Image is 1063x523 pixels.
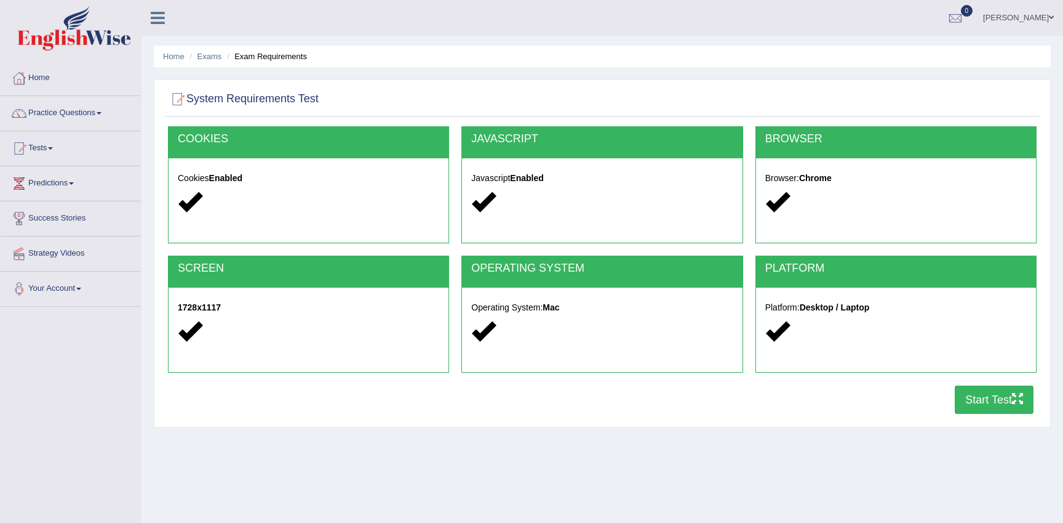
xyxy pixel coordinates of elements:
[471,174,733,183] h5: Javascript
[471,303,733,312] h5: Operating System:
[1,166,141,197] a: Predictions
[1,201,141,232] a: Success Stories
[1,61,141,92] a: Home
[178,174,439,183] h5: Cookies
[471,262,733,275] h2: OPERATING SYSTEM
[1,96,141,127] a: Practice Questions
[543,302,559,312] strong: Mac
[178,133,439,145] h2: COOKIES
[168,90,319,108] h2: System Requirements Test
[1,131,141,162] a: Tests
[1,237,141,267] a: Strategy Videos
[197,52,222,61] a: Exams
[765,262,1027,275] h2: PLATFORM
[765,174,1027,183] h5: Browser:
[178,302,221,312] strong: 1728x1117
[955,386,1033,414] button: Start Test
[178,262,439,275] h2: SCREEN
[765,303,1027,312] h5: Platform:
[471,133,733,145] h2: JAVASCRIPT
[1,272,141,302] a: Your Account
[961,5,973,17] span: 0
[224,51,307,62] li: Exam Requirements
[800,302,870,312] strong: Desktop / Laptop
[799,173,832,183] strong: Chrome
[163,52,185,61] a: Home
[765,133,1027,145] h2: BROWSER
[510,173,543,183] strong: Enabled
[209,173,242,183] strong: Enabled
